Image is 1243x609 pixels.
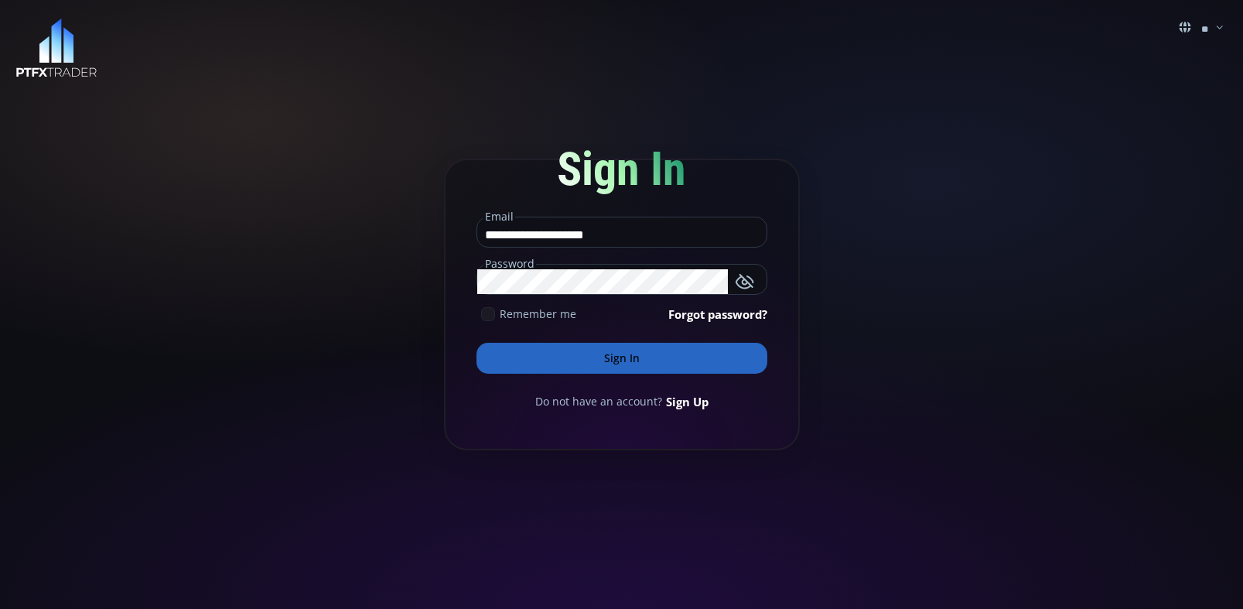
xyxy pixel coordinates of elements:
span: Sign In [557,142,686,197]
button: Sign In [476,343,767,374]
a: Sign Up [666,393,709,410]
a: Forgot password? [668,306,767,323]
div: Do not have an account? [476,393,767,410]
img: LOGO [15,19,97,78]
span: Remember me [500,306,576,322]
